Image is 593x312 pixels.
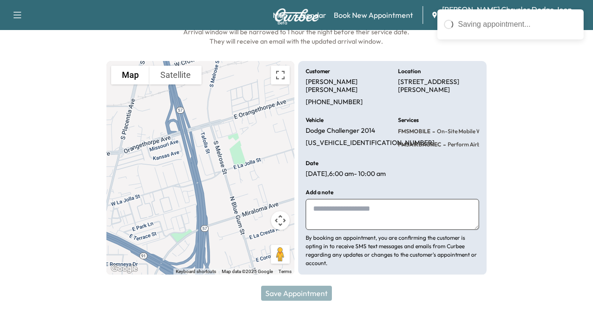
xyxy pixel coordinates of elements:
div: Beta [278,19,287,26]
h6: Add a note [306,190,333,195]
span: Map data ©2025 Google [222,269,273,274]
a: Book New Appointment [334,9,413,21]
h6: Location [398,68,421,74]
h6: Arrival window will be narrowed to 1 hour the night before their service date. They will receive ... [106,27,487,46]
p: [PERSON_NAME] [PERSON_NAME] [306,78,387,94]
h6: Customer [306,68,330,74]
span: [PERSON_NAME] Chrysler Dodge Jeep RAM of [GEOGRAPHIC_DATA] [442,4,585,26]
p: [DATE] , 6:00 am - 10:00 am [306,170,386,178]
img: Google [109,263,140,275]
button: Keyboard shortcuts [176,268,216,275]
button: Toggle fullscreen view [271,66,290,84]
a: Terms (opens in new tab) [278,269,292,274]
span: Perform Airbag Recall [446,141,503,148]
h6: Vehicle [306,117,323,123]
p: Dodge Challenger 2014 [306,127,375,135]
button: Show street map [111,66,150,84]
span: On-Site Mobile Warranty Repair [435,128,519,135]
a: Calendar [295,9,326,21]
h6: Services [398,117,419,123]
a: Open this area in Google Maps (opens a new window) [109,263,140,275]
p: By booking an appointment, you are confirming the customer is opting in to receive SMS text messa... [306,234,479,267]
p: [STREET_ADDRESS][PERSON_NAME] [398,78,479,94]
span: FMSAIRBAGREC [398,141,441,148]
button: Map camera controls [271,211,290,230]
span: FMSMOBILE [398,128,430,135]
span: - [430,127,435,136]
div: Saving appointment... [458,19,577,30]
button: Drag Pegman onto the map to open Street View [271,245,290,264]
button: Show satellite imagery [150,66,202,84]
p: [US_VEHICLE_IDENTIFICATION_NUMBER] [306,139,435,147]
p: [PHONE_NUMBER] [306,98,363,107]
a: MapBeta [273,9,287,21]
h6: Date [306,160,318,166]
span: - [441,140,446,149]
